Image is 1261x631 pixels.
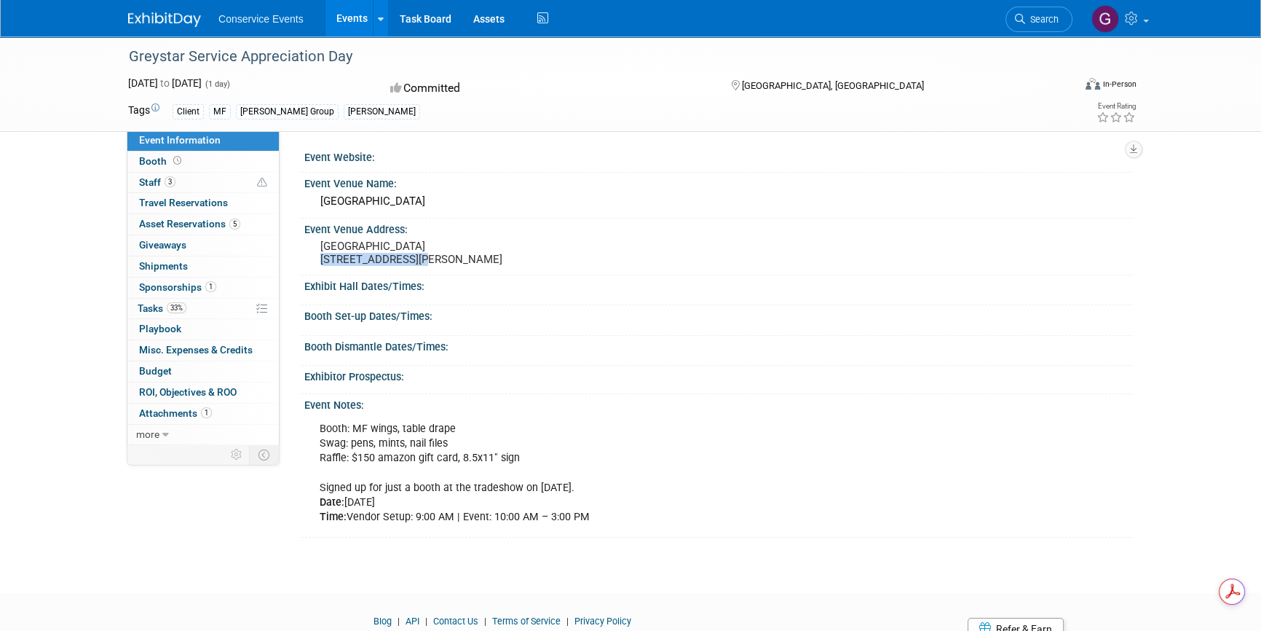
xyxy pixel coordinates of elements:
[158,77,172,89] span: to
[320,240,633,266] pre: [GEOGRAPHIC_DATA] [STREET_ADDRESS][PERSON_NAME]
[224,445,250,464] td: Personalize Event Tab Strip
[173,104,204,119] div: Client
[139,281,216,293] span: Sponsorships
[304,336,1133,354] div: Booth Dismantle Dates/Times:
[1025,14,1059,25] span: Search
[315,190,1122,213] div: [GEOGRAPHIC_DATA]
[127,425,279,445] a: more
[139,134,221,146] span: Event Information
[304,219,1133,237] div: Event Venue Address:
[127,173,279,193] a: Staff3
[304,366,1133,384] div: Exhibitor Prospectus:
[1102,79,1137,90] div: In-Person
[139,323,181,334] span: Playbook
[406,616,419,627] a: API
[492,616,561,627] a: Terms of Service
[433,616,478,627] a: Contact Us
[304,173,1133,191] div: Event Venue Name:
[304,394,1133,412] div: Event Notes:
[139,197,228,208] span: Travel Reservations
[170,155,184,166] span: Booth not reserved yet
[127,214,279,235] a: Asset Reservations5
[204,79,230,89] span: (1 day)
[987,76,1137,98] div: Event Format
[127,278,279,298] a: Sponsorships1
[250,445,280,464] td: Toggle Event Tabs
[139,344,253,356] span: Misc. Expenses & Credits
[139,386,237,398] span: ROI, Objectives & ROO
[373,616,392,627] a: Blog
[124,44,1051,70] div: Greystar Service Appreciation Day
[139,239,186,251] span: Giveaways
[165,176,175,187] span: 3
[127,193,279,213] a: Travel Reservations
[127,152,279,172] a: Booth
[309,415,971,532] div: Booth: MF wings, table drape Swag: pens, mints, nail files Raffle: $150 amazon gift card, 8.5x11"...
[422,616,431,627] span: |
[320,496,344,509] b: Date:
[229,219,240,230] span: 5
[136,428,159,440] span: more
[1005,7,1072,32] a: Search
[257,176,267,189] span: Potential Scheduling Conflict -- at least one attendee is tagged in another overlapping event.
[320,511,347,523] b: Time:
[128,77,202,89] span: [DATE] [DATE]
[167,302,186,313] span: 33%
[127,361,279,382] a: Budget
[205,281,216,292] span: 1
[139,176,175,188] span: Staff
[127,256,279,277] a: Shipments
[127,340,279,361] a: Misc. Expenses & Credits
[741,80,923,91] span: [GEOGRAPHIC_DATA], [GEOGRAPHIC_DATA]
[139,260,188,272] span: Shipments
[127,383,279,403] a: ROI, Objectives & ROO
[127,404,279,424] a: Attachments1
[481,616,490,627] span: |
[138,302,186,314] span: Tasks
[304,305,1133,324] div: Booth Set-up Dates/Times:
[127,299,279,319] a: Tasks33%
[574,616,631,627] a: Privacy Policy
[128,12,201,27] img: ExhibitDay
[386,76,708,101] div: Committed
[304,146,1133,165] div: Event Website:
[218,13,304,25] span: Conservice Events
[139,155,184,167] span: Booth
[344,104,420,119] div: [PERSON_NAME]
[1086,78,1100,90] img: Format-Inperson.png
[127,235,279,256] a: Giveaways
[236,104,339,119] div: [PERSON_NAME] Group
[128,103,159,119] td: Tags
[563,616,572,627] span: |
[209,104,231,119] div: MF
[201,407,212,418] span: 1
[394,616,403,627] span: |
[304,275,1133,294] div: Exhibit Hall Dates/Times:
[127,130,279,151] a: Event Information
[139,407,212,419] span: Attachments
[139,365,172,377] span: Budget
[1096,103,1136,110] div: Event Rating
[1091,5,1119,33] img: Gayle Reese
[127,319,279,340] a: Playbook
[139,218,240,230] span: Asset Reservations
